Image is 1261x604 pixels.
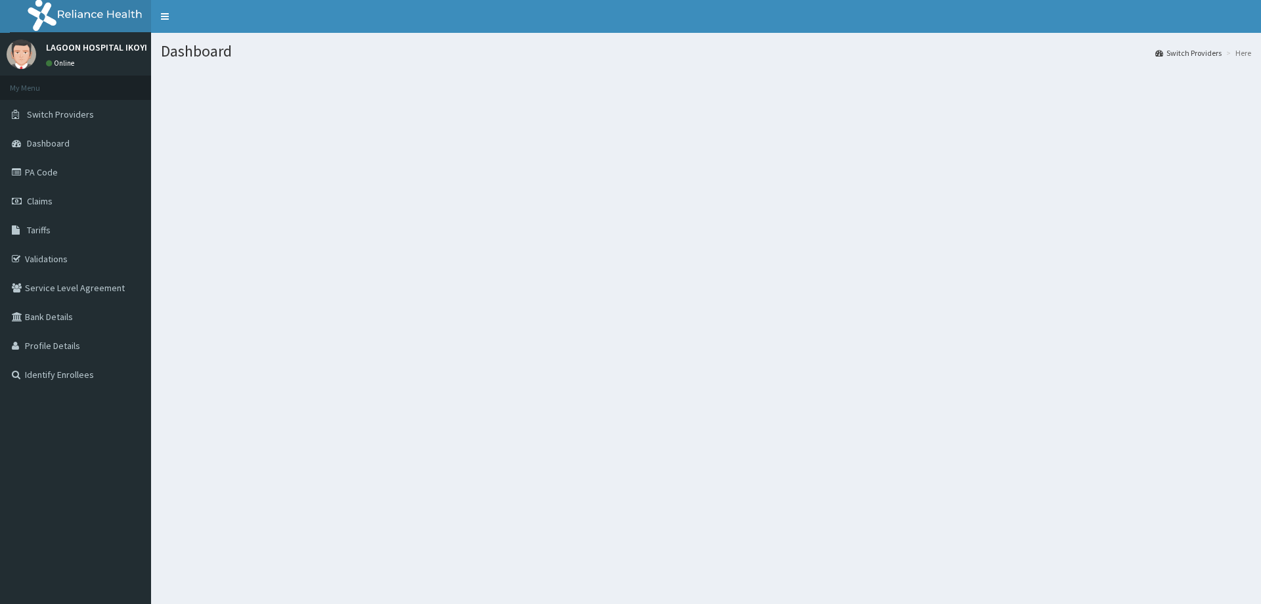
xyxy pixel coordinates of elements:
[27,108,94,120] span: Switch Providers
[1223,47,1251,58] li: Here
[7,39,36,69] img: User Image
[27,137,70,149] span: Dashboard
[1155,47,1222,58] a: Switch Providers
[161,43,1251,60] h1: Dashboard
[27,195,53,207] span: Claims
[27,224,51,236] span: Tariffs
[46,58,77,68] a: Online
[46,43,147,52] p: LAGOON HOSPITAL IKOYI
